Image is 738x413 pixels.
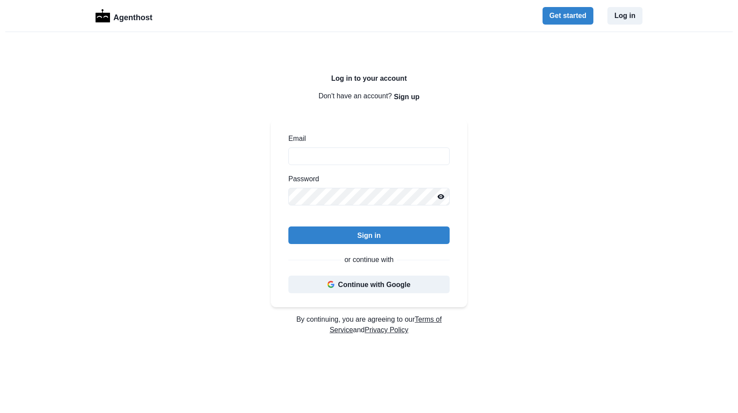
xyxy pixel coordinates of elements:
button: Sign in [288,226,450,244]
label: Email [288,133,444,144]
p: By continuing, you are agreeing to our and [271,314,467,335]
img: Logo [96,9,110,22]
h2: Log in to your account [271,74,467,83]
a: Privacy Policy [365,326,408,334]
p: Agenthost [114,8,153,24]
button: Log in [607,7,642,25]
button: Continue with Google [288,276,450,293]
p: or continue with [344,255,394,265]
button: Reveal password [432,188,450,205]
a: LogoAgenthost [96,8,153,24]
label: Password [288,174,444,184]
p: Don't have an account? [271,88,467,105]
a: Terms of Service [330,316,442,334]
button: Get started [543,7,593,25]
button: Sign up [394,88,420,105]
